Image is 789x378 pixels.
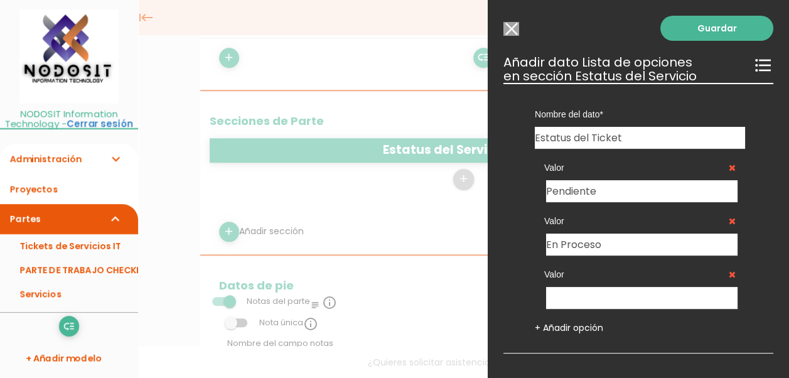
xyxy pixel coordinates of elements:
label: Valor [544,268,736,281]
a: + Añadir opción [535,321,603,334]
label: Valor [544,215,736,227]
label: Nombre del dato [535,108,745,121]
label: Valor [544,161,736,174]
a: Guardar [660,16,773,41]
h3: Añadir dato Lista de opciones en sección Estatus del Servicio [503,55,773,83]
i: format_list_bulleted [753,55,773,75]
